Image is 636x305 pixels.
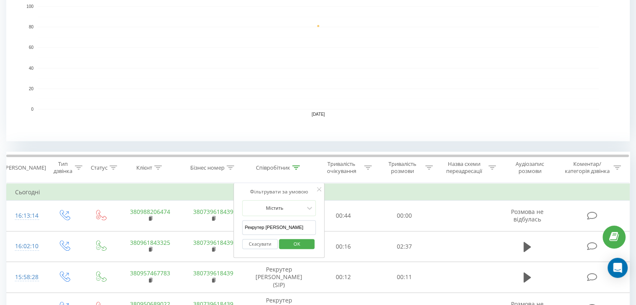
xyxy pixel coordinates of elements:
[279,239,314,249] button: OK
[7,184,630,201] td: Сьогодні
[15,208,37,224] div: 16:13:14
[4,164,46,171] div: [PERSON_NAME]
[381,160,423,175] div: Тривалість розмови
[29,86,34,91] text: 20
[130,239,170,247] a: 380961843325
[130,269,170,277] a: 380957467783
[136,164,152,171] div: Клієнт
[190,164,225,171] div: Бізнес номер
[374,201,434,231] td: 00:00
[245,262,313,293] td: Рекрутер [PERSON_NAME] (SIP)
[313,201,374,231] td: 00:44
[29,66,34,71] text: 40
[506,160,554,175] div: Аудіозапис розмови
[242,188,316,196] div: Фільтрувати за умовою
[562,160,611,175] div: Коментар/категорія дзвінка
[285,237,309,250] span: OK
[312,112,325,117] text: [DATE]
[53,160,72,175] div: Тип дзвінка
[374,262,434,293] td: 00:11
[442,160,486,175] div: Назва схеми переадресації
[26,4,33,9] text: 100
[313,262,374,293] td: 00:12
[374,231,434,262] td: 02:37
[193,239,233,247] a: 380739618439
[242,239,278,249] button: Скасувати
[15,269,37,285] div: 15:58:28
[321,160,363,175] div: Тривалість очікування
[193,208,233,216] a: 380739618439
[31,107,33,112] text: 0
[242,220,316,235] input: Введіть значення
[29,46,34,50] text: 60
[511,208,544,223] span: Розмова не відбулась
[256,164,290,171] div: Співробітник
[193,269,233,277] a: 380739618439
[29,25,34,29] text: 80
[91,164,107,171] div: Статус
[608,258,628,278] div: Open Intercom Messenger
[15,238,37,254] div: 16:02:10
[313,231,374,262] td: 00:16
[130,208,170,216] a: 380988206474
